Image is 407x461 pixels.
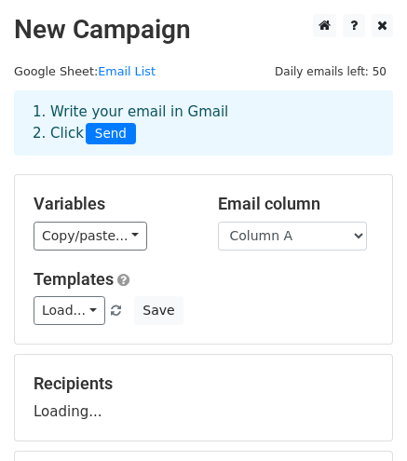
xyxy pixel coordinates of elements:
[34,222,147,251] a: Copy/paste...
[34,373,373,394] h5: Recipients
[98,64,156,78] a: Email List
[14,14,393,46] h2: New Campaign
[34,194,190,214] h5: Variables
[268,61,393,82] span: Daily emails left: 50
[34,373,373,422] div: Loading...
[134,296,183,325] button: Save
[14,64,156,78] small: Google Sheet:
[268,64,393,78] a: Daily emails left: 50
[34,296,105,325] a: Load...
[34,269,114,289] a: Templates
[218,194,374,214] h5: Email column
[86,123,136,145] span: Send
[19,102,388,144] div: 1. Write your email in Gmail 2. Click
